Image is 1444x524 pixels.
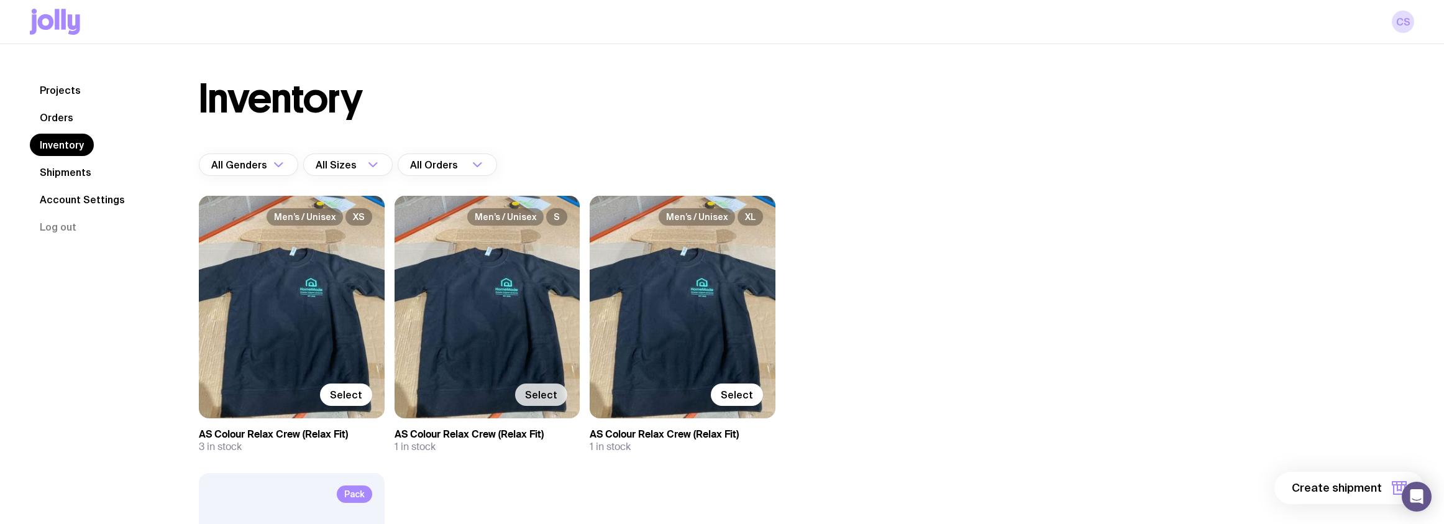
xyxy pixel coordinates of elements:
span: 1 in stock [395,441,436,453]
a: Shipments [30,161,101,183]
h3: AS Colour Relax Crew (Relax Fit) [395,428,580,441]
span: 3 in stock [199,441,242,453]
div: Open Intercom Messenger [1402,482,1432,512]
button: Create shipment [1274,472,1424,504]
span: All Sizes [316,154,359,176]
span: All Genders [211,154,270,176]
h3: AS Colour Relax Crew (Relax Fit) [590,428,775,441]
span: Men’s / Unisex [659,208,735,226]
span: XL [738,208,763,226]
a: Projects [30,79,91,101]
div: Search for option [398,154,497,176]
h3: AS Colour Relax Crew (Relax Fit) [199,428,385,441]
span: Create shipment [1292,480,1382,495]
input: Search for option [359,154,364,176]
span: All Orders [410,154,460,176]
input: Search for option [460,154,468,176]
a: Orders [30,106,83,129]
a: CS [1392,11,1414,33]
a: Inventory [30,134,94,156]
h1: Inventory [199,79,362,119]
span: XS [345,208,372,226]
span: Men’s / Unisex [267,208,343,226]
span: Pack [337,485,372,503]
div: Search for option [199,154,298,176]
div: Search for option [303,154,393,176]
span: Men’s / Unisex [467,208,544,226]
button: Log out [30,216,86,238]
span: Select [330,388,362,401]
span: 1 in stock [590,441,631,453]
span: S [546,208,567,226]
span: Select [525,388,557,401]
a: Account Settings [30,188,135,211]
span: Select [721,388,753,401]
